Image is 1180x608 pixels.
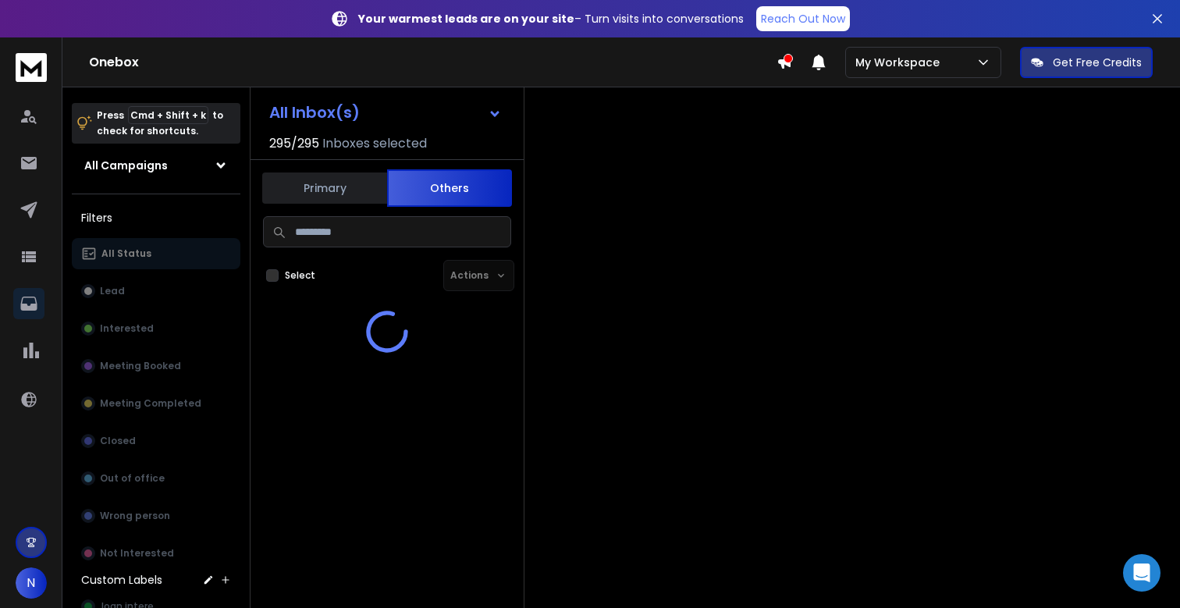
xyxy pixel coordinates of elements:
button: Others [387,169,512,207]
img: logo [16,53,47,82]
button: N [16,567,47,599]
span: Cmd + Shift + k [128,106,208,124]
h3: Custom Labels [81,572,162,588]
button: Primary [262,171,387,205]
button: All Campaigns [72,150,240,181]
p: Reach Out Now [761,11,845,27]
label: Select [285,269,315,282]
button: Get Free Credits [1020,47,1153,78]
p: My Workspace [855,55,946,70]
div: Open Intercom Messenger [1123,554,1160,592]
span: 295 / 295 [269,134,319,153]
h1: All Campaigns [84,158,168,173]
h1: All Inbox(s) [269,105,360,120]
h3: Inboxes selected [322,134,427,153]
p: – Turn visits into conversations [358,11,744,27]
p: Press to check for shortcuts. [97,108,223,139]
button: All Inbox(s) [257,97,514,128]
h1: Onebox [89,53,777,72]
p: Get Free Credits [1053,55,1142,70]
a: Reach Out Now [756,6,850,31]
strong: Your warmest leads are on your site [358,11,574,27]
h3: Filters [72,207,240,229]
